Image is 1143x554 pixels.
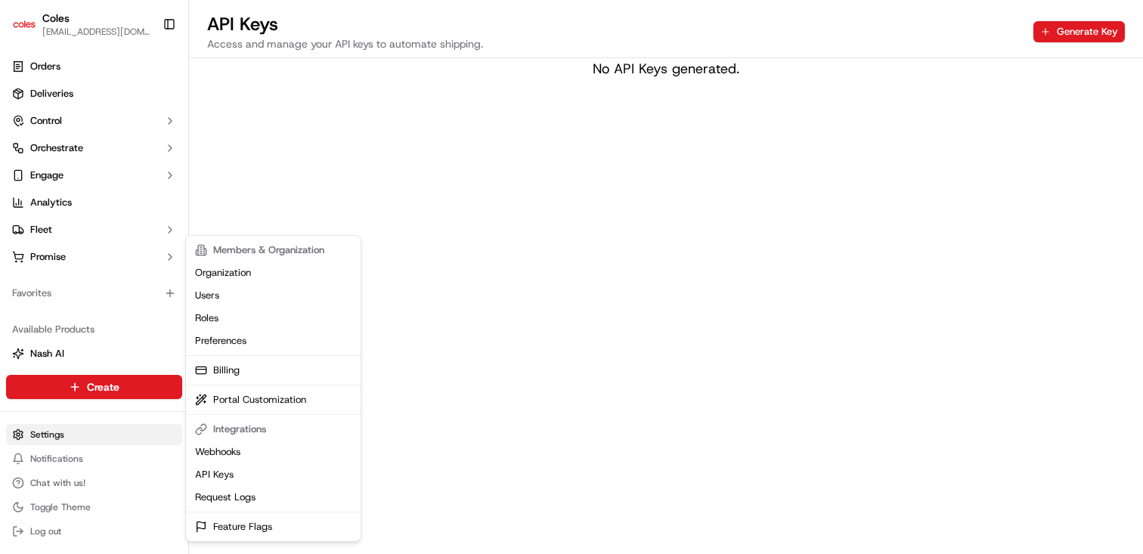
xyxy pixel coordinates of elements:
div: Integrations [189,418,358,441]
div: 📗 [15,221,27,233]
span: Knowledge Base [30,219,116,234]
div: Members & Organization [189,239,358,262]
a: Webhooks [189,441,358,463]
a: Preferences [189,330,358,352]
div: Start new chat [51,144,248,159]
a: Request Logs [189,486,358,509]
a: Powered byPylon [107,255,183,268]
button: Start new chat [257,149,275,167]
a: Roles [189,307,358,330]
span: API Documentation [143,219,243,234]
a: API Keys [189,463,358,486]
a: Users [189,284,358,307]
div: We're available if you need us! [51,159,191,172]
img: 1736555255976-a54dd68f-1ca7-489b-9aae-adbdc363a1c4 [15,144,42,172]
a: 📗Knowledge Base [9,213,122,240]
div: 💻 [128,221,140,233]
a: 💻API Documentation [122,213,249,240]
input: Got a question? Start typing here... [39,97,272,113]
p: Welcome 👋 [15,60,275,85]
a: Portal Customization [189,388,358,411]
img: Nash [15,15,45,45]
span: Pylon [150,256,183,268]
a: Feature Flags [189,515,358,538]
a: Organization [189,262,358,284]
a: Billing [189,359,358,382]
